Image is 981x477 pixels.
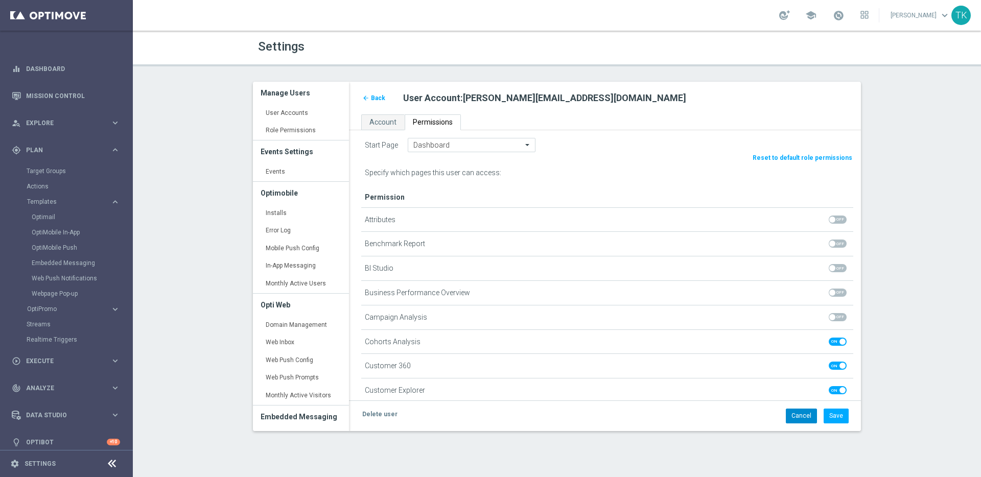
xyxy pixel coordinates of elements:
button: lightbulb Optibot +10 [11,438,121,446]
div: Templates [27,194,132,301]
a: Webpage Pop-up [32,290,106,298]
a: Target Groups [27,167,106,175]
span: Data Studio [26,412,110,418]
a: Domain Management [253,316,349,335]
button: Mission Control [11,92,121,100]
i: keyboard_arrow_right [110,197,120,207]
span: Business Performance Overview [365,289,470,297]
i: keyboard_arrow_right [110,356,120,366]
a: Error Log [253,222,349,240]
span: Back [371,94,385,102]
i: keyboard_arrow_right [110,410,120,420]
a: Monthly Active Users [253,275,349,293]
div: +10 [107,439,120,445]
a: Web Push Prompts [253,369,349,387]
span: school [805,10,816,21]
a: OptiMobile In-App [32,228,106,236]
h1: Settings [258,39,549,54]
div: gps_fixed Plan keyboard_arrow_right [11,146,121,154]
div: OptiPromo [27,301,132,317]
span: BI Studio [365,264,393,273]
div: Mission Control [12,82,120,109]
span: [PERSON_NAME][EMAIL_ADDRESS][DOMAIN_NAME] [463,92,686,103]
a: Mobile Push Config [253,240,349,258]
span: User Account [403,92,460,103]
span: Permissions [413,118,453,126]
i: lightbulb [12,438,21,447]
span: Attributes [365,216,395,224]
div: Execute [12,356,110,366]
i: settings [10,459,19,468]
button: play_circle_outline Execute keyboard_arrow_right [11,357,121,365]
span: Account [369,118,396,126]
a: [PERSON_NAME]keyboard_arrow_down [890,8,951,23]
div: Permission [361,193,853,207]
span: Customer Explorer [365,386,425,395]
a: Streams [27,320,106,328]
button: track_changes Analyze keyboard_arrow_right [11,384,121,392]
i: person_search [12,118,21,128]
div: Web Push Notifications [32,271,132,286]
i: keyboard_arrow_right [110,304,120,314]
h2: : [403,92,849,104]
div: Actions [27,179,132,194]
div: Webpage Pop-up [32,286,132,301]
button: Data Studio keyboard_arrow_right [11,411,121,419]
span: Plan [26,147,110,153]
h3: Embedded Messaging [261,406,341,428]
button: person_search Explore keyboard_arrow_right [11,119,121,127]
a: Cancel [786,409,817,423]
a: Optimail [32,213,106,221]
div: TK [951,6,971,25]
span: Templates [27,199,100,205]
a: Installs [253,204,349,223]
span: OptiPromo [27,306,100,312]
a: Reset to default role permissions [752,152,853,163]
a: Realtime Triggers [27,336,106,344]
h3: Manage Users [261,82,341,104]
span: Specify which pages this user can access: [365,169,501,177]
div: Optimail [32,209,132,225]
h3: Opti Web [261,294,341,316]
button: Templates keyboard_arrow_right [27,198,121,206]
h3: Optimobile [261,182,341,204]
i: play_circle_outline [12,356,21,366]
span: Cohorts Analysis [365,338,421,346]
span: Execute [26,358,110,364]
label: Start Page [365,141,398,150]
a: Permissions [405,114,461,130]
a: Actions [27,182,106,190]
h3: Events Settings [261,140,341,163]
a: In-App Messaging [253,257,349,275]
a: Delete user [361,409,399,420]
ng-select: Dashboard [408,138,535,152]
a: arrow_back Back [361,92,386,104]
div: Dashboard [12,55,120,82]
div: Data Studio [12,411,110,420]
span: Benchmark Report [365,240,425,248]
a: Optibot [26,428,107,456]
button: equalizer Dashboard [11,65,121,73]
i: keyboard_arrow_right [110,118,120,128]
a: Mission Control [26,82,120,109]
div: Analyze [12,384,110,393]
a: Web Inbox [253,333,349,352]
i: keyboard_arrow_right [110,383,120,393]
a: Account [361,114,405,130]
a: Dashboard [26,55,120,82]
div: Embedded Messaging [32,255,132,271]
div: Plan [12,146,110,155]
i: arrow_back [362,94,369,102]
i: keyboard_arrow_right [110,145,120,155]
div: OptiMobile Push [32,240,132,255]
a: Role Permissions [253,122,349,140]
span: Customer 360 [365,362,411,370]
span: Campaign Analysis [365,313,427,322]
div: Target Groups [27,163,132,179]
